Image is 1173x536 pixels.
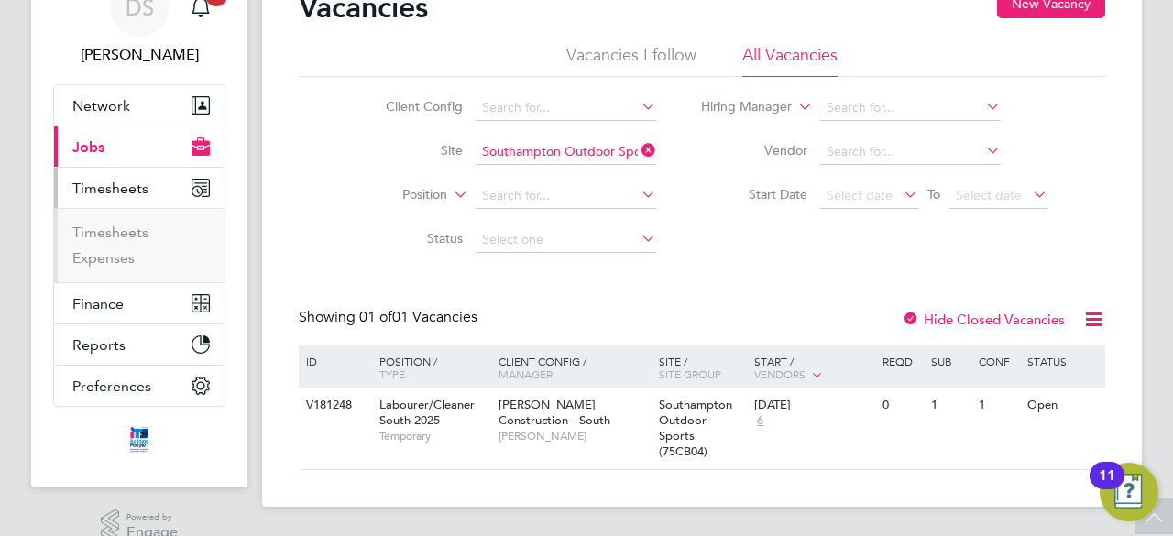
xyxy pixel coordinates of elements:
[53,44,225,66] span: David Smith
[54,283,225,323] button: Finance
[342,186,447,204] label: Position
[820,95,1001,121] input: Search for...
[72,180,148,197] span: Timesheets
[72,249,135,267] a: Expenses
[754,398,873,413] div: [DATE]
[878,388,926,422] div: 0
[359,308,477,326] span: 01 Vacancies
[659,397,732,459] span: Southampton Outdoor Sports (75CB04)
[827,187,893,203] span: Select date
[956,187,1022,203] span: Select date
[54,208,225,282] div: Timesheets
[499,366,553,381] span: Manager
[1023,388,1102,422] div: Open
[299,308,481,327] div: Showing
[379,429,489,443] span: Temporary
[126,425,152,454] img: itsconstruction-logo-retina.png
[654,345,751,389] div: Site /
[379,397,475,428] span: Labourer/Cleaner South 2025
[379,366,405,381] span: Type
[566,44,696,77] li: Vacancies I follow
[53,425,225,454] a: Go to home page
[72,377,151,395] span: Preferences
[301,388,366,422] div: V181248
[357,98,463,115] label: Client Config
[974,345,1022,377] div: Conf
[499,429,650,443] span: [PERSON_NAME]
[820,139,1001,165] input: Search for...
[54,366,225,406] button: Preferences
[476,95,656,121] input: Search for...
[902,311,1065,328] label: Hide Closed Vacancies
[702,142,807,159] label: Vendor
[878,345,926,377] div: Reqd
[72,295,124,312] span: Finance
[357,142,463,159] label: Site
[926,388,974,422] div: 1
[54,168,225,208] button: Timesheets
[659,366,721,381] span: Site Group
[1100,463,1158,521] button: Open Resource Center, 11 new notifications
[366,345,494,389] div: Position /
[926,345,974,377] div: Sub
[922,182,946,206] span: To
[974,388,1022,422] div: 1
[476,139,656,165] input: Search for...
[686,98,792,116] label: Hiring Manager
[357,230,463,246] label: Status
[54,85,225,126] button: Network
[126,509,178,525] span: Powered by
[754,413,766,429] span: 6
[494,345,654,389] div: Client Config /
[476,227,656,253] input: Select one
[301,345,366,377] div: ID
[72,336,126,354] span: Reports
[476,183,656,209] input: Search for...
[754,366,806,381] span: Vendors
[750,345,878,391] div: Start /
[54,324,225,365] button: Reports
[72,97,130,115] span: Network
[742,44,838,77] li: All Vacancies
[359,308,392,326] span: 01 of
[1099,476,1115,499] div: 11
[702,186,807,202] label: Start Date
[1023,345,1102,377] div: Status
[54,126,225,167] button: Jobs
[499,397,610,428] span: [PERSON_NAME] Construction - South
[72,224,148,241] a: Timesheets
[72,138,104,156] span: Jobs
